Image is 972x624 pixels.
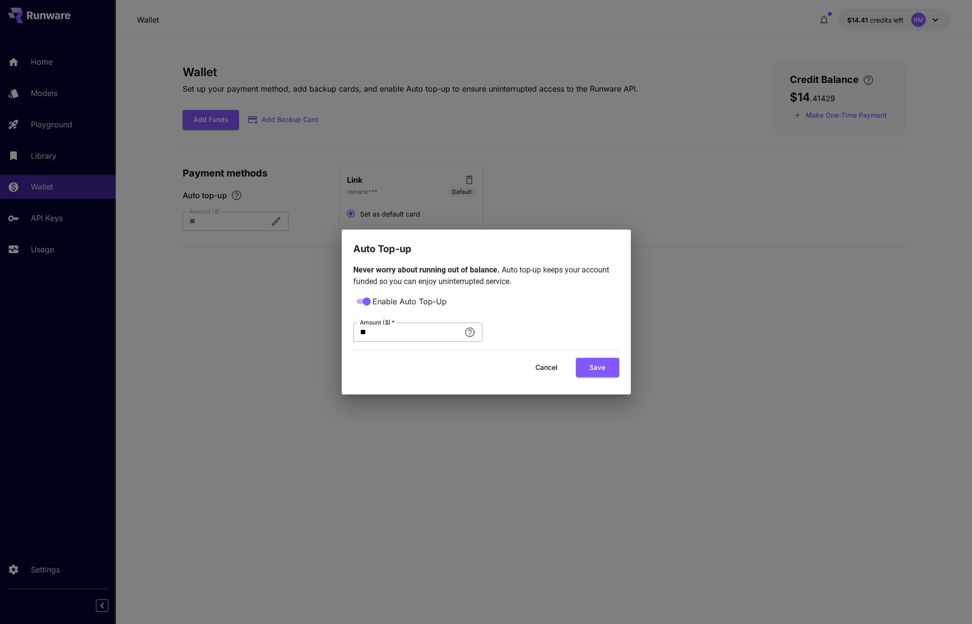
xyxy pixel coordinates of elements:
label: Amount ($) [360,318,395,326]
p: Auto top-up keeps your account funded so you can enjoy uninterrupted service. [353,264,619,287]
h2: Auto Top-up [342,230,631,257]
span: Enable Auto Top-Up [373,296,447,307]
span: Never worry about running out of balance. [353,265,502,274]
button: Save [576,358,619,378]
button: Cancel [525,358,568,378]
